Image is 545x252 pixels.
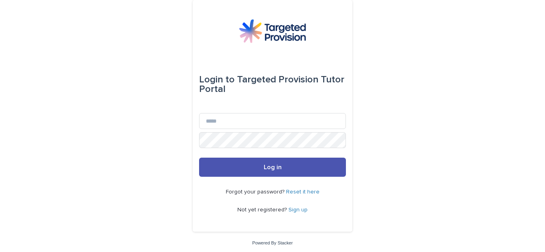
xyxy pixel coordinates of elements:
[264,164,282,170] span: Log in
[237,207,288,213] span: Not yet registered?
[199,68,346,100] div: Targeted Provision Tutor Portal
[239,19,306,43] img: M5nRWzHhSzIhMunXDL62
[226,189,286,195] span: Forgot your password?
[286,189,320,195] a: Reset it here
[252,240,292,245] a: Powered By Stacker
[288,207,308,213] a: Sign up
[199,158,346,177] button: Log in
[199,75,235,84] span: Login to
